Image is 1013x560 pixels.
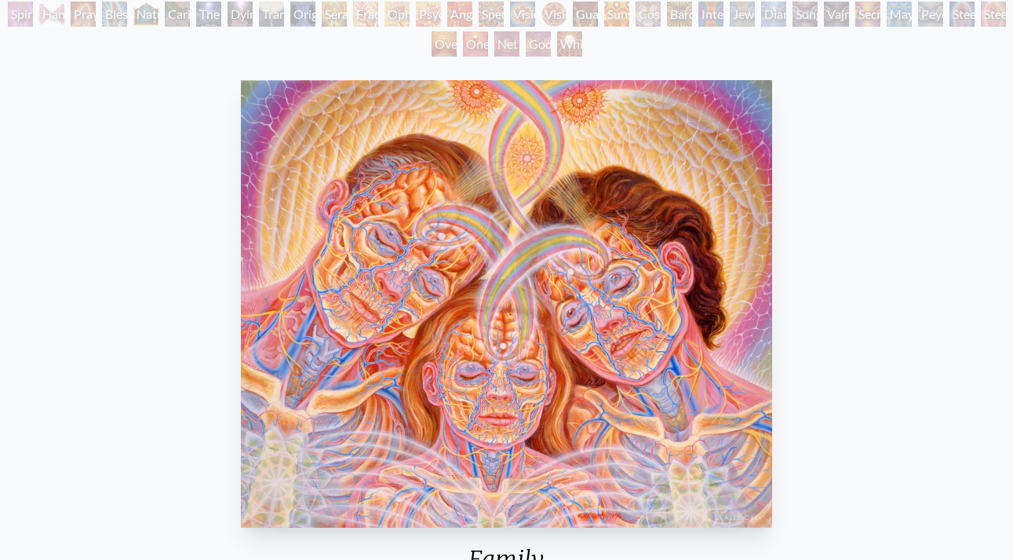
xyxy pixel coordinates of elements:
div: Cosmic Elf [636,2,661,27]
div: Spirit Animates the Flesh [8,2,33,27]
div: Original Face [290,2,315,27]
div: Interbeing [698,2,723,27]
div: Vision Crystal [510,2,535,27]
div: Peyote Being [918,2,943,27]
div: Angel Skin [447,2,472,27]
div: Jewel Being [730,2,755,27]
div: Fractal Eyes [353,2,378,27]
div: Diamond Being [761,2,786,27]
div: Bardo Being [667,2,692,27]
div: Transfiguration [259,2,284,27]
div: Caring [165,2,190,27]
div: Steeplehead 1 [949,2,975,27]
div: Hands that See [39,2,64,27]
div: Praying Hands [71,2,96,27]
div: Vajra Being [824,2,849,27]
div: Blessing Hand [102,2,127,27]
div: Secret Writing Being [855,2,880,27]
div: Song of Vajra Being [793,2,818,27]
div: Nature of Mind [133,2,159,27]
img: Family-1996-Alex-Grey-watermarked.jpg [241,80,772,528]
div: White Light [557,31,582,57]
div: Vision [PERSON_NAME] [541,2,567,27]
div: Oversoul [432,31,457,57]
div: Guardian of Infinite Vision [573,2,598,27]
div: The Soul Finds It's Way [196,2,221,27]
div: Dying [228,2,253,27]
div: Spectral Lotus [479,2,504,27]
div: Sunyata [604,2,629,27]
div: Seraphic Transport Docking on the Third Eye [322,2,347,27]
div: Mayan Being [887,2,912,27]
div: Steeplehead 2 [981,2,1006,27]
div: Net of Being [494,31,519,57]
div: Ophanic Eyelash [384,2,410,27]
div: Godself [526,31,551,57]
div: One [463,31,488,57]
div: Psychomicrograph of a Fractal Paisley Cherub Feather Tip [416,2,441,27]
